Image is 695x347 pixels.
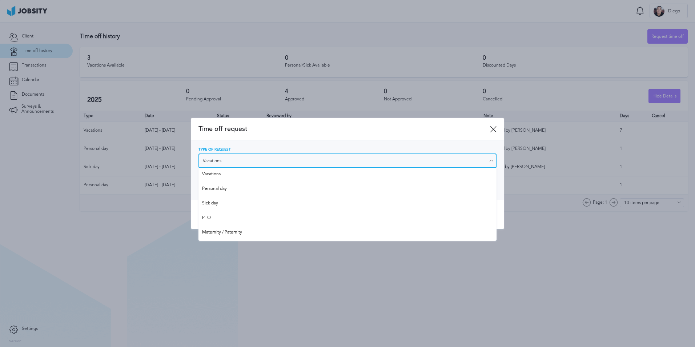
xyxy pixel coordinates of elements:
[202,201,493,208] span: Sick day
[202,172,493,179] span: Vacations
[202,215,493,223] span: PTO
[198,125,490,133] span: Time off request
[202,230,493,237] span: Maternity / Paternity
[198,148,231,152] span: Type of Request
[202,186,493,194] span: Personal day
